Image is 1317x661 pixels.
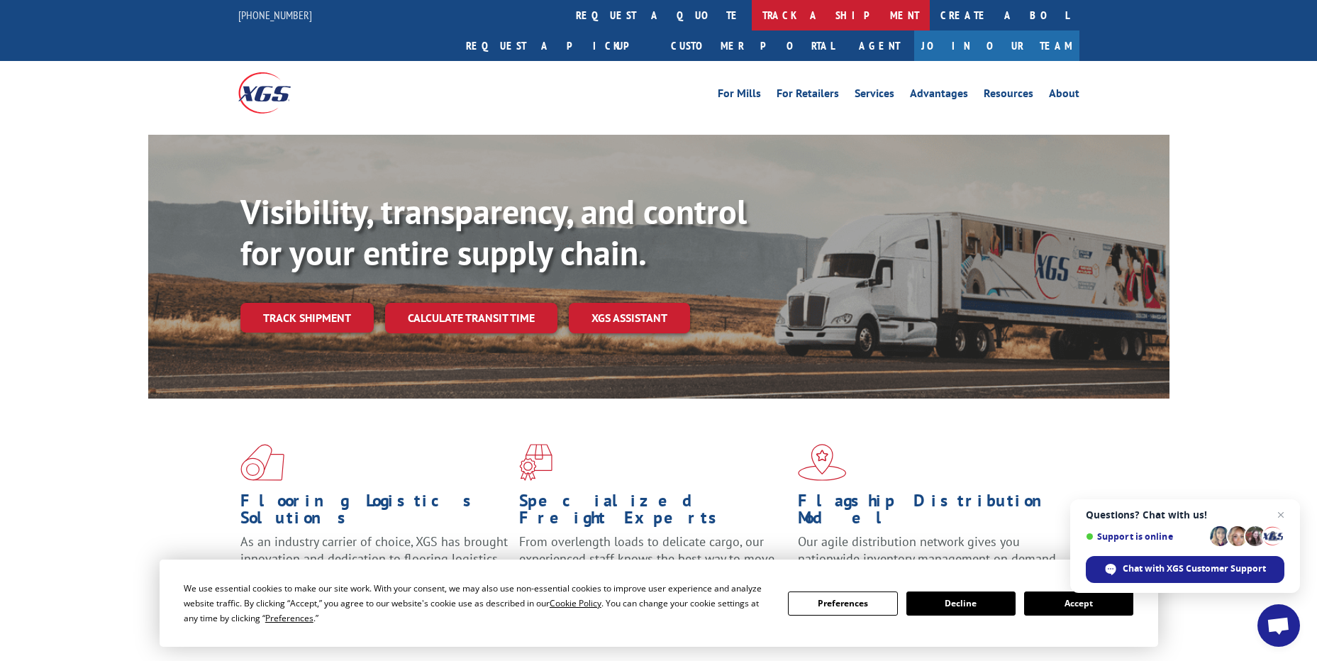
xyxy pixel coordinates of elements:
a: Agent [845,30,914,61]
span: Support is online [1086,531,1205,542]
a: Advantages [910,88,968,104]
b: Visibility, transparency, and control for your entire supply chain. [240,189,747,274]
a: XGS ASSISTANT [569,303,690,333]
a: Request a pickup [455,30,660,61]
span: Cookie Policy [550,597,601,609]
h1: Flooring Logistics Solutions [240,492,509,533]
span: Preferences [265,612,313,624]
h1: Flagship Distribution Model [798,492,1066,533]
a: Services [855,88,894,104]
a: About [1049,88,1079,104]
button: Preferences [788,591,897,616]
a: For Retailers [777,88,839,104]
div: Chat with XGS Customer Support [1086,556,1284,583]
span: Our agile distribution network gives you nationwide inventory management on demand. [798,533,1059,567]
a: For Mills [718,88,761,104]
div: Cookie Consent Prompt [160,560,1158,647]
button: Accept [1024,591,1133,616]
a: [PHONE_NUMBER] [238,8,312,22]
img: xgs-icon-flagship-distribution-model-red [798,444,847,481]
div: We use essential cookies to make our site work. With your consent, we may also use non-essential ... [184,581,771,626]
h1: Specialized Freight Experts [519,492,787,533]
a: Calculate transit time [385,303,557,333]
a: Customer Portal [660,30,845,61]
span: As an industry carrier of choice, XGS has brought innovation and dedication to flooring logistics... [240,533,508,584]
div: Open chat [1257,604,1300,647]
span: Close chat [1272,506,1289,523]
img: xgs-icon-focused-on-flooring-red [519,444,552,481]
button: Decline [906,591,1016,616]
span: Questions? Chat with us! [1086,509,1284,521]
p: From overlength loads to delicate cargo, our experienced staff knows the best way to move your fr... [519,533,787,596]
a: Resources [984,88,1033,104]
img: xgs-icon-total-supply-chain-intelligence-red [240,444,284,481]
span: Chat with XGS Customer Support [1123,562,1266,575]
a: Join Our Team [914,30,1079,61]
a: Track shipment [240,303,374,333]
